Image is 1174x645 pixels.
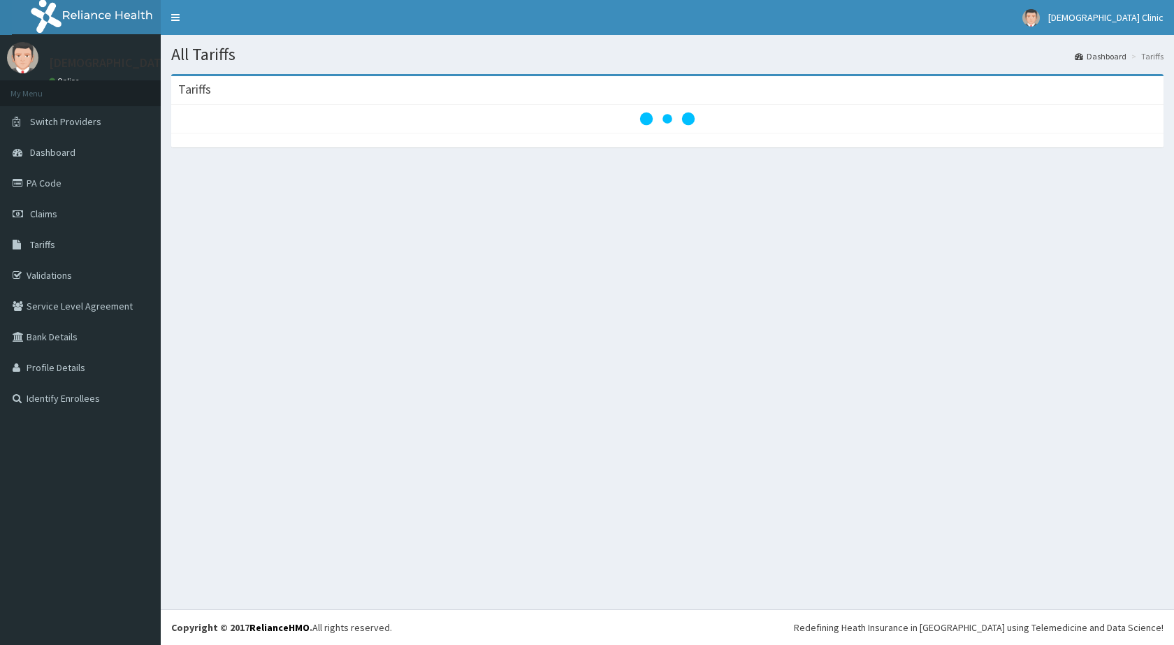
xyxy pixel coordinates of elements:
p: [DEMOGRAPHIC_DATA] Clinic [49,57,205,69]
span: Dashboard [30,146,75,159]
footer: All rights reserved. [161,609,1174,645]
svg: audio-loading [639,91,695,147]
a: Dashboard [1075,50,1126,62]
img: User Image [1022,9,1040,27]
li: Tariffs [1128,50,1164,62]
span: [DEMOGRAPHIC_DATA] Clinic [1048,11,1164,24]
h3: Tariffs [178,83,211,96]
span: Tariffs [30,238,55,251]
span: Claims [30,208,57,220]
h1: All Tariffs [171,45,1164,64]
span: Switch Providers [30,115,101,128]
div: Redefining Heath Insurance in [GEOGRAPHIC_DATA] using Telemedicine and Data Science! [794,621,1164,635]
img: User Image [7,42,38,73]
strong: Copyright © 2017 . [171,621,312,634]
a: Online [49,76,82,86]
a: RelianceHMO [249,621,310,634]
